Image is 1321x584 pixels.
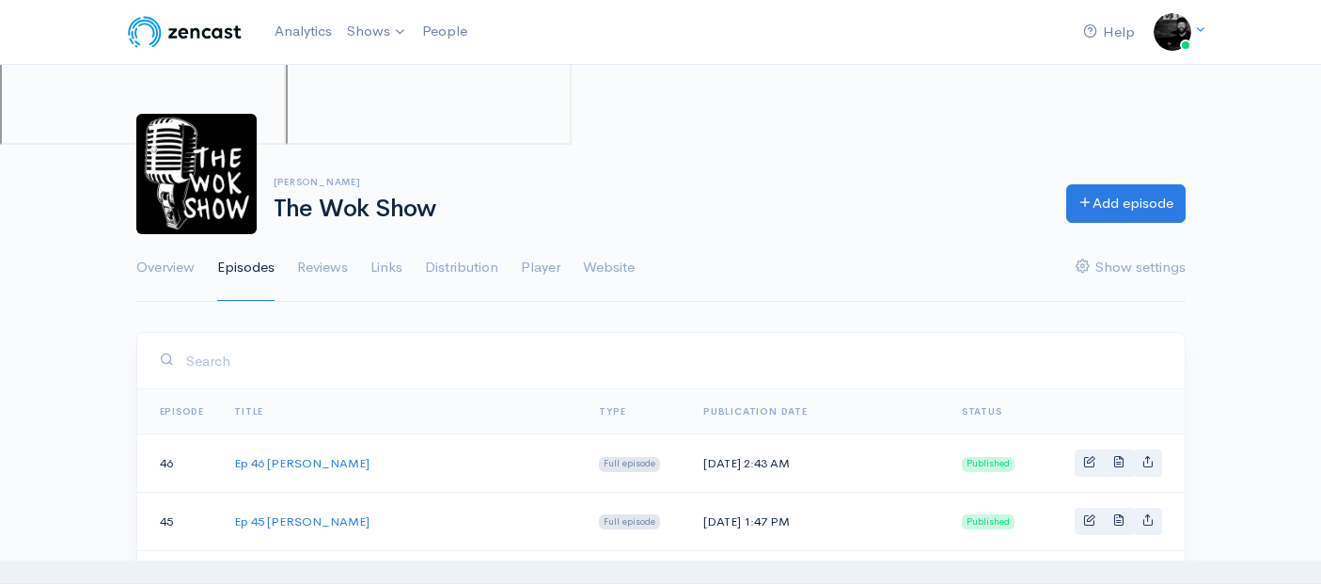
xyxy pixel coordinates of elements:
[1076,12,1142,53] a: Help
[370,234,402,302] a: Links
[136,234,195,302] a: Overview
[688,492,947,550] td: [DATE] 1:47 PM
[688,434,947,493] td: [DATE] 2:43 AM
[1066,184,1186,223] a: Add episode
[415,11,475,52] a: People
[234,513,370,529] a: Ep 45 [PERSON_NAME]
[425,234,498,302] a: Distribution
[234,455,370,471] a: Ep 46 [PERSON_NAME]
[703,405,808,418] a: Publication date
[599,405,625,418] a: Type
[185,341,1162,380] input: Search
[962,514,1014,529] span: Published
[125,13,244,51] img: ZenCast Logo
[267,11,339,52] a: Analytics
[599,514,660,529] span: Full episode
[137,492,220,550] td: 45
[521,234,560,302] a: Player
[962,405,1002,418] span: Status
[274,177,1044,187] h6: [PERSON_NAME]
[1075,450,1162,477] div: Basic example
[217,234,275,302] a: Episodes
[1154,13,1191,51] img: ...
[583,234,635,302] a: Website
[274,196,1044,223] h1: The Wok Show
[137,434,220,493] td: 46
[599,457,660,472] span: Full episode
[160,405,205,418] a: Episode
[339,11,415,53] a: Shows
[1076,234,1186,302] a: Show settings
[1075,508,1162,535] div: Basic example
[234,405,263,418] a: Title
[962,457,1014,472] span: Published
[297,234,348,302] a: Reviews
